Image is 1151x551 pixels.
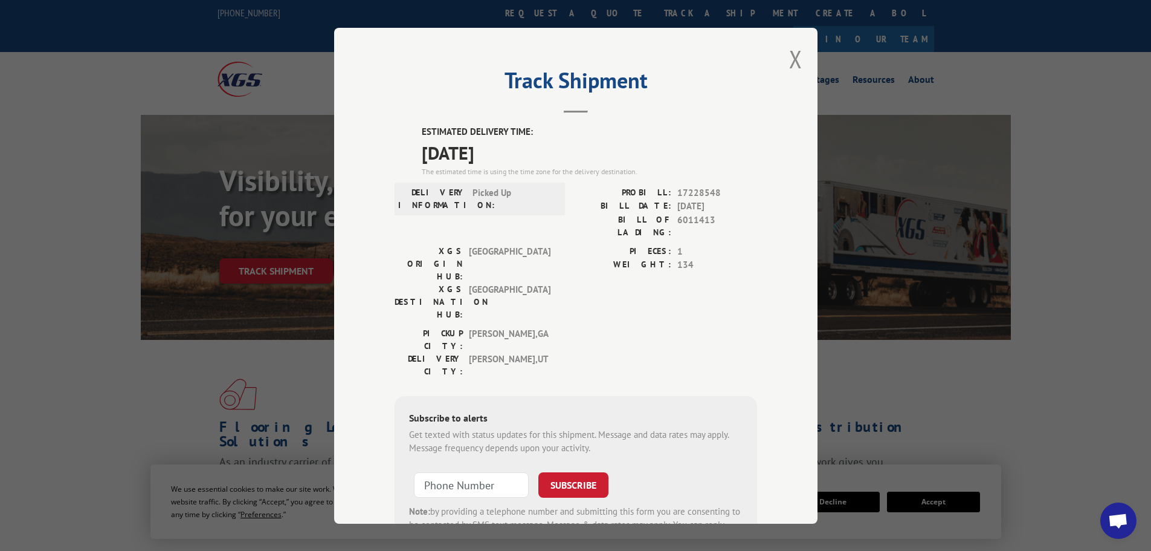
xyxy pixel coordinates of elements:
[409,505,430,517] strong: Note:
[677,213,757,238] span: 6011413
[677,244,757,258] span: 1
[409,504,743,546] div: by providing a telephone number and submitting this form you are consenting to be contacted by SM...
[422,166,757,177] div: The estimated time is using the time zone for the delivery destination.
[677,258,757,272] span: 134
[1100,503,1136,539] a: Open chat
[576,213,671,238] label: BILL OF LADING:
[576,186,671,200] label: PROBILL:
[576,244,671,258] label: PIECES:
[677,200,757,214] span: [DATE]
[398,186,466,211] label: DELIVERY INFORMATION:
[409,428,743,455] div: Get texted with status updates for this shipment. Message and data rates may apply. Message frequ...
[395,352,463,377] label: DELIVERY CITY:
[469,282,550,321] span: [GEOGRAPHIC_DATA]
[469,327,550,352] span: [PERSON_NAME] , GA
[576,200,671,214] label: BILL DATE:
[538,472,608,497] button: SUBSCRIBE
[395,72,757,95] h2: Track Shipment
[395,327,463,352] label: PICKUP CITY:
[422,139,757,166] span: [DATE]
[576,258,671,272] label: WEIGHT:
[789,43,802,75] button: Close modal
[414,472,529,497] input: Phone Number
[409,410,743,428] div: Subscribe to alerts
[395,244,463,282] label: XGS ORIGIN HUB:
[395,282,463,321] label: XGS DESTINATION HUB:
[469,352,550,377] span: [PERSON_NAME] , UT
[677,186,757,200] span: 17228548
[472,186,554,211] span: Picked Up
[422,125,757,139] label: ESTIMATED DELIVERY TIME:
[469,244,550,282] span: [GEOGRAPHIC_DATA]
